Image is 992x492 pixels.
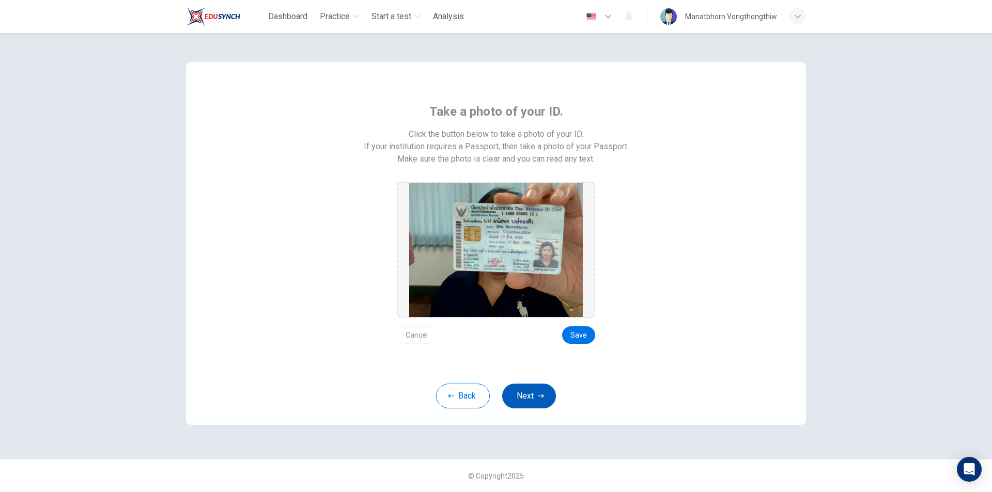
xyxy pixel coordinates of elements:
[316,7,363,26] button: Practice
[433,10,464,23] span: Analysis
[436,384,490,408] button: Back
[397,326,437,344] button: Cancel
[320,10,350,23] span: Practice
[264,7,312,26] button: Dashboard
[429,7,468,26] button: Analysis
[268,10,307,23] span: Dashboard
[429,103,563,120] span: Take a photo of your ID.
[364,128,629,153] span: Click the button below to take a photo of your ID. If your institution requires a Passport, then ...
[957,457,982,482] div: Open Intercom Messenger
[468,472,524,480] span: © Copyright 2025
[502,384,556,408] button: Next
[562,326,595,344] button: Save
[685,10,777,23] div: Manatbhorn Vongthongthiw
[660,8,677,25] img: Profile picture
[186,6,240,27] img: Train Test logo
[409,183,583,317] img: preview screemshot
[585,13,598,21] img: en
[397,153,595,165] span: Make sure the photo is clear and you can read any text.
[371,10,411,23] span: Start a test
[367,7,425,26] button: Start a test
[186,6,264,27] a: Train Test logo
